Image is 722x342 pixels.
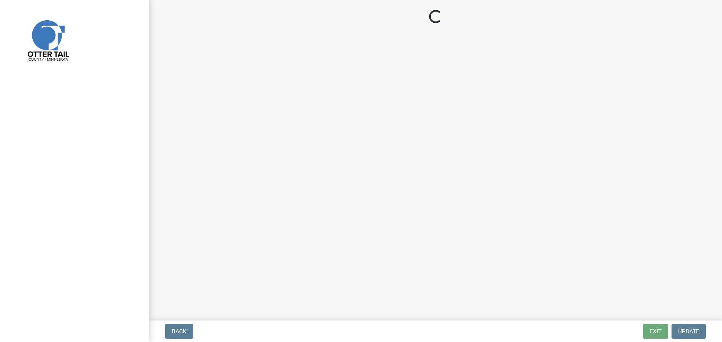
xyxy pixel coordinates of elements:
button: Back [165,324,193,339]
img: Otter Tail County, Minnesota [17,9,79,71]
span: Back [172,328,187,335]
span: Update [678,328,699,335]
button: Update [672,324,706,339]
button: Exit [643,324,668,339]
